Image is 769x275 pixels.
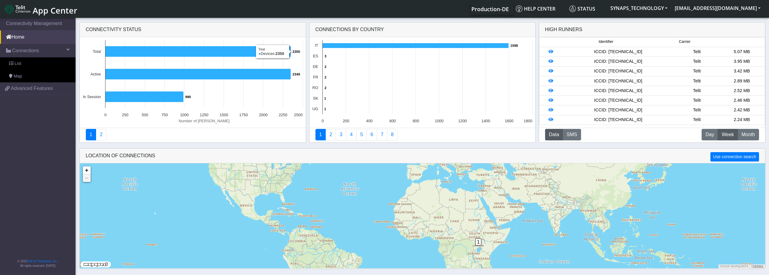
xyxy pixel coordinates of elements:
[719,117,764,123] div: 2.24 MB
[674,68,719,75] div: Telit
[719,88,764,94] div: 2.52 MB
[315,129,326,140] a: Connections By Country
[471,5,509,13] span: Production-DE
[324,107,326,111] text: 1
[5,2,76,15] a: App Center
[562,117,674,123] div: ICCID: [TECHNICAL_ID]
[294,113,302,117] text: 2500
[671,3,764,14] button: [EMAIL_ADDRESS][DOMAIN_NAME]
[545,26,583,33] div: High Runners
[325,75,326,79] text: 2
[719,264,765,268] div: ©2025 MapQuest, |
[562,58,674,65] div: ICCID: [TECHNICAL_ID]
[569,5,595,12] span: Status
[752,265,764,268] a: Terms
[674,88,719,94] div: Telit
[336,129,346,140] a: Usage per Country
[292,72,300,76] text: 2349
[321,119,324,123] text: 0
[719,68,764,75] div: 3.42 MB
[313,64,318,69] text: DE
[313,75,318,79] text: FR
[11,85,53,92] span: Advanced Features
[516,5,522,12] img: knowledge.svg
[315,43,318,48] text: IT
[458,119,467,123] text: 1200
[674,117,719,123] div: Telit
[702,129,718,140] button: Day
[83,166,91,174] a: Zoom in
[312,85,318,90] text: RO
[562,88,674,94] div: ICCID: [TECHNICAL_ID]
[5,4,30,14] img: logo-telit-cinterion-gw-new.png
[742,131,755,138] span: Month
[313,96,318,101] text: SK
[122,113,128,117] text: 250
[435,119,443,123] text: 1000
[161,113,168,117] text: 750
[325,65,326,69] text: 2
[83,94,101,99] text: In Session
[185,95,191,99] text: 990
[722,131,734,138] span: Week
[325,86,326,90] text: 2
[80,149,765,163] div: LOCATION OF CONNECTIONS
[562,78,674,85] div: ICCID: [TECHNICAL_ID]
[15,60,21,67] span: List
[366,119,372,123] text: 400
[563,129,581,140] button: SMS
[545,129,563,140] button: Data
[674,58,719,65] div: Telit
[710,152,759,161] button: Use connection search
[96,129,106,140] a: Deployment status
[738,129,759,140] button: Month
[562,68,674,75] div: ICCID: [TECHNICAL_ID]
[387,129,398,140] a: Not Connected for 30 days
[674,78,719,85] div: Telit
[86,129,300,140] nav: Summary paging
[324,97,326,100] text: 1
[80,22,306,37] div: Connectivity status
[674,49,719,55] div: Telit
[356,129,367,140] a: Usage by Carrier
[200,113,208,117] text: 1250
[219,113,228,117] text: 1500
[599,39,613,45] span: Identifier
[719,49,764,55] div: 5.07 MB
[259,113,267,117] text: 2000
[367,129,377,140] a: 14 Days Trend
[569,5,576,12] img: status.svg
[674,97,719,104] div: Telit
[516,5,555,12] span: Help center
[562,107,674,114] div: ICCID: [TECHNICAL_ID]
[239,113,247,117] text: 1750
[475,238,481,257] div: 1
[141,113,148,117] text: 500
[279,113,287,117] text: 2250
[377,129,387,140] a: Zero Session
[325,54,326,58] text: 3
[505,119,513,123] text: 1600
[389,119,396,123] text: 600
[513,3,567,15] a: Help center
[524,119,532,123] text: 1800
[481,119,490,123] text: 1400
[179,119,230,123] text: Number of [PERSON_NAME]
[679,39,690,45] span: Carrier
[90,72,101,76] text: Active
[27,260,57,263] a: Telit IoT Solutions, Inc.
[719,58,764,65] div: 3.95 MB
[343,119,349,123] text: 200
[346,129,357,140] a: Connections By Carrier
[471,3,509,15] a: Your current platform instance
[562,49,674,55] div: ICCID: [TECHNICAL_ID]
[607,3,671,14] button: SYNAPS_TECHNOLOGY
[475,238,482,245] span: 1
[719,107,764,114] div: 2.42 MB
[309,22,535,37] div: Connections By Country
[562,97,674,104] div: ICCID: [TECHNICAL_ID]
[33,5,77,16] span: App Center
[92,49,101,54] text: Total
[315,129,529,140] nav: Summary paging
[312,107,318,111] text: UG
